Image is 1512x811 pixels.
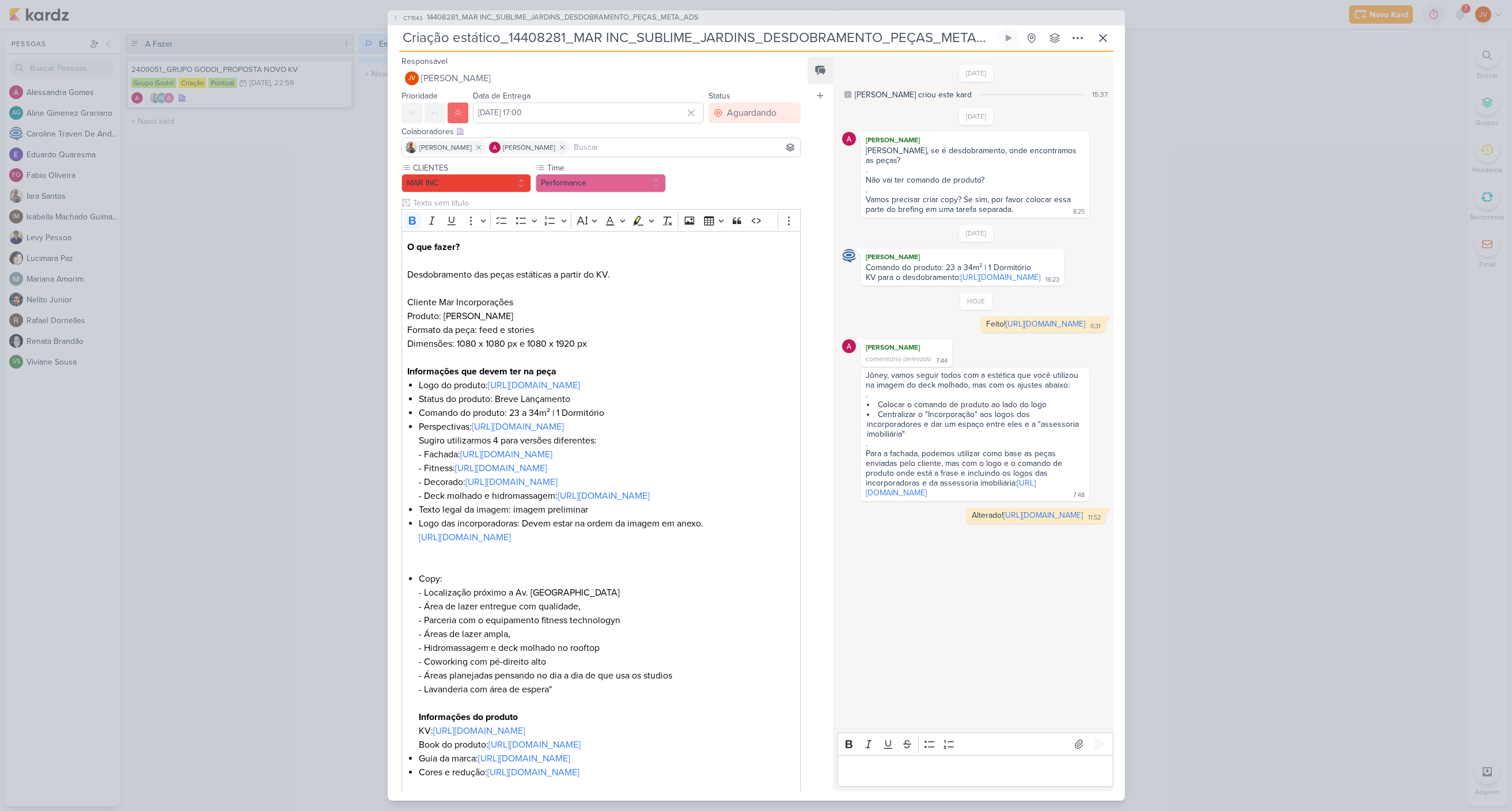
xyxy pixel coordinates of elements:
a: [URL][DOMAIN_NAME] [472,421,564,433]
span: [PERSON_NAME] [421,71,491,85]
a: [URL][DOMAIN_NAME] [558,490,650,502]
div: Editor editing area: main [838,755,1113,787]
span: - Coworking com pé-direito alto [419,656,546,668]
div: 16:23 [1045,275,1059,285]
div: [PERSON_NAME] [863,134,1086,146]
a: [URL][DOMAIN_NAME] [455,463,547,474]
span: - Hidromassagem e deck molhado no rooftop [419,642,600,654]
input: Kard Sem Título [399,28,996,48]
li: Status do produto: Breve Lançamento [419,392,794,406]
span: [PERSON_NAME] [503,142,555,153]
a: [URL][DOMAIN_NAME] [488,380,580,391]
a: [URL][DOMAIN_NAME] [961,272,1040,282]
li: Guia da marca: [419,752,794,765]
span: - Área de lazer entregue com qualidade, [419,601,581,612]
img: Alessandra Gomes [842,132,856,146]
span: - Áreas planejadas pensando no dia a dia de que usa os studios [419,670,672,681]
div: . [866,439,1083,449]
span: - Localização próximo a Av. [GEOGRAPHIC_DATA] [419,587,620,598]
img: Iara Santos [406,142,417,153]
div: Não vai ter comando de produto? [866,175,1083,185]
div: [PERSON_NAME], se é desdobramento, onde encontramos as peças? [866,146,1083,165]
img: Alessandra Gomes [842,339,856,353]
label: Responsável [401,56,448,66]
a: [URL][DOMAIN_NAME] [465,476,558,488]
span: - Parceria com o equipamento fitness technologyn [419,615,620,626]
div: . [866,185,1083,195]
img: Alessandra Gomes [489,142,501,153]
div: Alterado! [972,510,1083,520]
button: Performance [536,174,666,192]
span: [PERSON_NAME] [419,142,472,153]
span: - Áreas de lazer ampla, [419,628,510,640]
p: JV [408,75,415,82]
div: Vamos precisar criar copy? Se sim, por favor colocar essa parte do brefing em uma tarefa separada. [866,195,1073,214]
div: [PERSON_NAME] criou este kard [855,89,972,101]
div: Jôney, vamos seguir todos com a estética que você utilizou na imagem do deck molhado, mas com os ... [866,370,1083,390]
span: comentário deletado [866,355,931,363]
div: Editor toolbar [401,209,801,232]
div: Editor toolbar [838,733,1113,755]
li: Logo das incorporadoras: Devem estar na ordem da imagem em anexo. [419,517,794,544]
p: Desdobramento das peças estáticas a partir do KV. Cliente Mar Incorporações Produto: [PERSON_NAME... [407,240,794,378]
div: KV para o desdobramento: [866,272,1040,282]
img: Caroline Traven De Andrade [842,249,856,263]
div: Joney Viana [405,71,419,85]
li: Perspectivas: Sugiro utilizarmos 4 para versões diferentes: - Fachada: - Fitness: - Decorado: - D... [419,420,794,503]
div: 15:37 [1092,89,1108,100]
div: [PERSON_NAME] [863,251,1062,263]
div: 7:48 [1073,491,1085,500]
a: [URL][DOMAIN_NAME] [866,478,1036,498]
input: Buscar [571,141,798,154]
div: Ligar relógio [1004,33,1013,43]
a: [URL][DOMAIN_NAME] [419,532,511,543]
div: Para a fachada, podemos utilizar como base as peças enviadas pelo cliente, mas com o logo e o com... [866,449,1064,498]
div: Aguardando [727,106,776,120]
li: Colocar o comando de produto ao lado do logo [867,400,1083,410]
a: [URL][DOMAIN_NAME] [1006,319,1085,329]
a: [URL][DOMAIN_NAME] [1003,510,1083,520]
div: Colaboradores [401,126,801,138]
a: [URL][DOMAIN_NAME] [488,739,581,751]
label: Prioridade [401,91,438,101]
div: 7:44 [936,357,948,366]
li: Cores e redução: [419,765,794,779]
button: Aguardando [708,103,801,123]
div: . [866,390,1083,400]
div: 6:31 [1090,322,1101,331]
div: Comando do produto: 23 a 34m² | 1 Dormitório [866,263,1059,272]
li: Texto legal da imagem: imagem preliminar [419,503,794,517]
a: [URL][DOMAIN_NAME] [460,449,552,460]
a: [URL][DOMAIN_NAME] [487,767,579,778]
strong: Informações que devem ter na peça [407,366,556,377]
div: [PERSON_NAME] [863,342,950,353]
button: MAR INC [401,174,532,192]
button: JV [PERSON_NAME] [401,68,801,89]
strong: O que fazer? [407,241,460,253]
li: Comando do produto: 23 a 34m² | 1 Dormitório [419,406,794,420]
span: - Lavanderia com área de espera" [419,684,552,695]
label: Data de Entrega [473,91,530,101]
label: CLIENTES [412,162,532,174]
a: [URL][DOMAIN_NAME] [433,725,525,737]
li: Copy: KV: Book do produto: [419,572,794,752]
input: Select a date [473,103,704,123]
div: . [866,165,1083,175]
li: Centralizar o "Incorporação" aos logos dos incorporadores e dar um espaço entre eles e a "assesso... [867,410,1083,439]
div: Feito! [986,319,1085,329]
div: 8:25 [1073,207,1085,217]
strong: Informações do produto [419,711,518,723]
label: Time [546,162,666,174]
a: [URL][DOMAIN_NAME] [478,753,570,764]
li: Logo do produto: [419,378,794,392]
div: 11:52 [1088,513,1101,522]
label: Status [708,91,730,101]
input: Texto sem título [411,197,801,209]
